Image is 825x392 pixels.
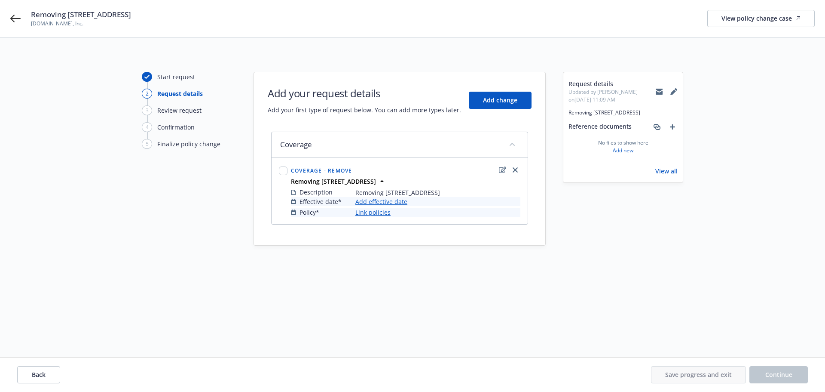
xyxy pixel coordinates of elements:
[268,105,461,114] span: Add your first type of request below. You can add more types later.
[568,79,655,88] span: Request details
[355,197,407,206] a: Add effective date
[299,188,333,197] span: Description
[291,177,376,185] strong: Removing [STREET_ADDRESS]
[505,137,519,151] button: collapse content
[142,122,152,132] div: 4
[157,72,195,81] div: Start request
[32,370,46,379] span: Back
[142,139,152,149] div: 5
[355,188,440,197] span: Removing [STREET_ADDRESS]
[707,10,815,27] a: View policy change case
[568,88,655,104] span: Updated by [PERSON_NAME] on [DATE] 11:09 AM
[157,139,220,148] div: Finalize policy change
[765,370,792,379] span: Continue
[721,10,801,27] div: View policy change case
[272,132,528,157] div: Coveragecollapse content
[568,109,678,117] span: Removing [STREET_ADDRESS]
[469,92,532,109] button: Add change
[613,147,633,154] a: Add new
[652,122,662,132] a: associate
[268,86,461,100] h1: Add your request details
[299,197,342,206] span: Effective date*
[157,123,195,132] div: Confirmation
[280,139,312,150] span: Coverage
[598,139,648,147] span: No files to show here
[497,165,507,175] a: edit
[157,89,203,98] div: Request details
[510,165,520,175] a: close
[568,122,632,132] span: Reference documents
[355,208,391,217] a: Link policies
[291,167,352,174] span: Coverage - Remove
[483,96,517,104] span: Add change
[299,208,319,217] span: Policy*
[655,167,678,176] a: View all
[142,105,152,115] div: 3
[651,366,746,383] button: Save progress and exit
[31,9,131,20] span: Removing [STREET_ADDRESS]
[142,89,152,99] div: 2
[157,106,202,115] div: Review request
[17,366,60,383] button: Back
[665,370,732,379] span: Save progress and exit
[749,366,808,383] button: Continue
[31,20,131,28] span: [DOMAIN_NAME], Inc.
[667,122,678,132] a: add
